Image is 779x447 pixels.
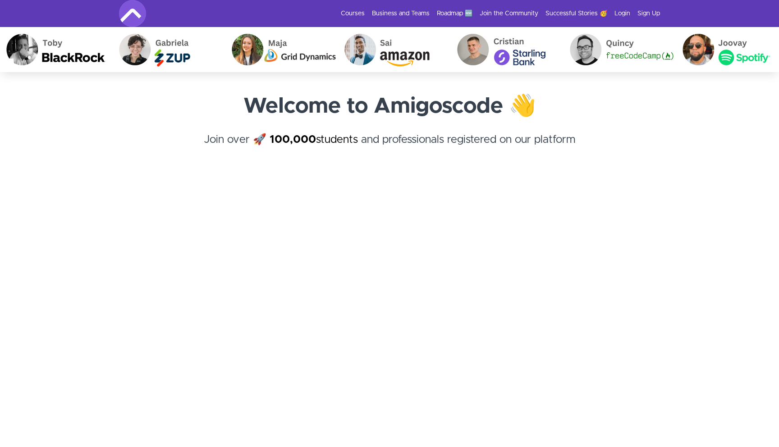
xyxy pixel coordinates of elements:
img: Cristian [450,27,563,72]
img: Maja [225,27,338,72]
h4: Join over 🚀 and professionals registered on our platform [119,132,660,164]
strong: 100,000 [270,134,316,145]
a: Business and Teams [372,9,430,18]
a: Login [614,9,630,18]
a: Courses [341,9,365,18]
a: Roadmap 🆕 [437,9,472,18]
a: Successful Stories 🥳 [545,9,607,18]
img: Gabriela [112,27,225,72]
a: 100,000students [270,134,358,145]
a: Sign Up [637,9,660,18]
strong: Welcome to Amigoscode 👋 [243,96,536,117]
img: Quincy [563,27,676,72]
a: Join the Community [480,9,538,18]
img: Sai [338,27,450,72]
